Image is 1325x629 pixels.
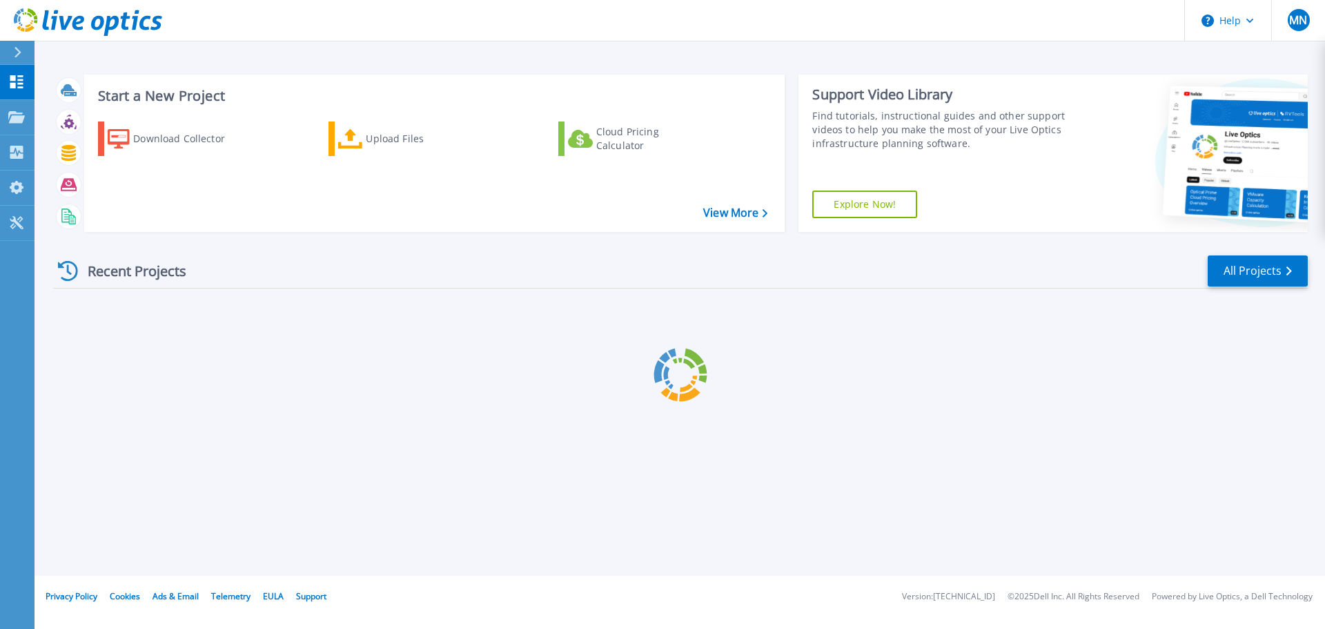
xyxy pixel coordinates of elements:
a: EULA [263,590,284,602]
a: View More [703,206,767,220]
a: Explore Now! [812,191,917,218]
div: Download Collector [133,125,244,153]
div: Find tutorials, instructional guides and other support videos to help you make the most of your L... [812,109,1072,151]
a: Cookies [110,590,140,602]
li: © 2025 Dell Inc. All Rights Reserved [1008,592,1139,601]
li: Version: [TECHNICAL_ID] [902,592,995,601]
div: Upload Files [366,125,476,153]
a: Support [296,590,326,602]
span: MN [1289,14,1307,26]
a: Telemetry [211,590,251,602]
a: Privacy Policy [46,590,97,602]
a: Cloud Pricing Calculator [558,122,712,156]
h3: Start a New Project [98,88,767,104]
li: Powered by Live Optics, a Dell Technology [1152,592,1313,601]
a: Ads & Email [153,590,199,602]
div: Cloud Pricing Calculator [596,125,707,153]
div: Recent Projects [53,254,205,288]
a: Upload Files [328,122,482,156]
div: Support Video Library [812,86,1072,104]
a: All Projects [1208,255,1308,287]
a: Download Collector [98,122,252,156]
